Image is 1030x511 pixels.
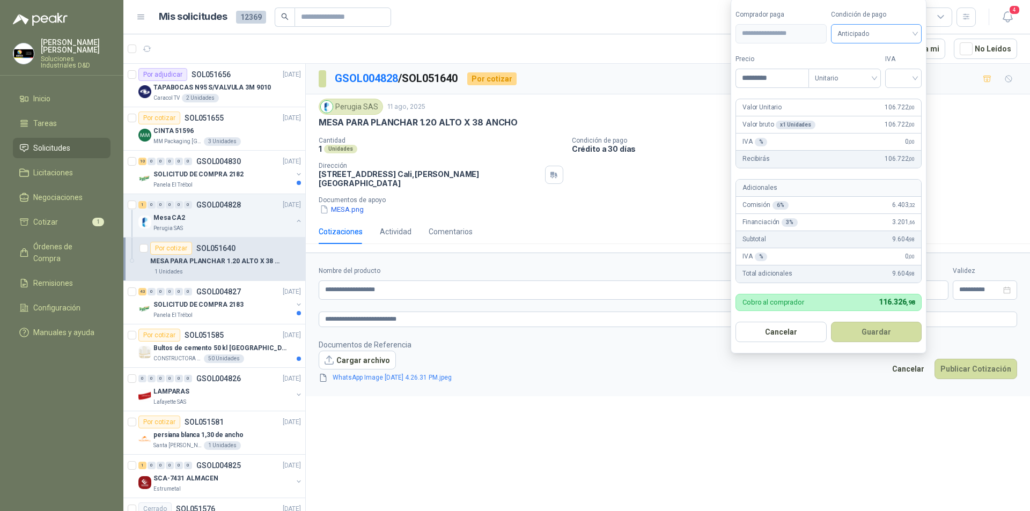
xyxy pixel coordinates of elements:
a: Manuales y ayuda [13,322,111,343]
label: IVA [885,54,922,64]
p: CINTA 51596 [153,126,194,136]
p: Adicionales [742,183,777,193]
span: 9.604 [892,269,915,279]
p: $ 0,00 [906,280,948,300]
div: % [755,253,768,261]
div: 0 [184,462,192,469]
button: Cancelar [886,359,930,379]
span: ,00 [908,122,915,128]
label: Flete [906,266,948,276]
img: Company Logo [321,101,333,113]
div: 0 [157,288,165,295]
span: ,00 [908,139,915,145]
p: Cobro al comprador [742,299,804,306]
p: GSOL004828 [196,201,241,209]
img: Company Logo [138,302,151,315]
a: 1 0 0 0 0 0 GSOL004828[DATE] Company LogoMesa CA2Perugia SAS [138,198,303,233]
div: 2 Unidades [182,94,219,102]
p: MESA PARA PLANCHAR 1.20 ALTO X 38 ANCHO [150,256,284,266]
p: Santa [PERSON_NAME] [153,441,202,450]
p: Bultos de cemento 50 kl [GEOGRAPHIC_DATA] [153,343,287,353]
span: 116.326 [879,298,915,306]
span: ,98 [906,299,915,306]
a: Por adjudicarSOL051656[DATE] Company LogoTAPABOCAS N95 S/VALVULA 3M 9010Caracol TV2 Unidades [123,64,305,107]
div: Por adjudicar [138,68,187,81]
div: 0 [148,375,156,382]
span: ,00 [908,156,915,162]
p: Financiación [742,217,798,227]
span: Unitario [815,70,874,86]
span: 0 [905,137,915,147]
div: 3 % [782,218,798,227]
p: GSOL004825 [196,462,241,469]
h1: Mis solicitudes [159,9,227,25]
a: Configuración [13,298,111,318]
p: MESA PARA PLANCHAR 1.20 ALTO X 38 ANCHO [319,117,518,128]
a: Órdenes de Compra [13,236,111,269]
div: 6 % [772,201,789,210]
div: 0 [148,288,156,295]
div: 1 [138,201,146,209]
div: 0 [166,375,174,382]
p: Cantidad [319,137,563,144]
a: Negociaciones [13,187,111,208]
p: GSOL004827 [196,288,241,295]
p: LAMPARAS [153,387,189,397]
a: Tareas [13,113,111,134]
p: SOLICITUD DE COMPRA 2183 [153,300,244,310]
p: SCA-7431 ALMACEN [153,473,218,484]
img: Company Logo [13,43,34,64]
span: Solicitudes [33,142,70,154]
span: ,00 [908,105,915,110]
a: Por cotizarSOL051581[DATE] Company Logopersiana blanca 1,30 de anchoSanta [PERSON_NAME]1 Unidades [123,411,305,455]
p: Mesa CA2 [153,213,185,223]
img: Company Logo [138,85,151,98]
span: ,98 [908,236,915,242]
img: Logo peakr [13,13,68,26]
div: % [755,138,768,146]
span: Configuración [33,302,80,314]
div: 1 [138,462,146,469]
span: 0 [905,251,915,262]
p: [STREET_ADDRESS] Cali , [PERSON_NAME][GEOGRAPHIC_DATA] [319,169,541,188]
div: 0 [175,201,183,209]
p: CONSTRUCTORA GRUPO FIP [153,354,202,363]
label: Validez [953,266,1017,276]
p: SOL051581 [185,418,224,426]
p: Total adicionales [742,269,792,279]
a: Inicio [13,88,111,109]
div: Por cotizar [138,329,180,342]
p: Estrumetal [153,485,181,493]
span: Anticipado [837,26,916,42]
img: Company Logo [138,433,151,446]
span: 106.722 [885,154,915,164]
img: Company Logo [138,129,151,142]
p: SOLICITUD DE COMPRA 2182 [153,169,244,180]
div: Por cotizar [150,242,192,255]
span: search [281,13,289,20]
p: persiana blanca 1,30 de ancho [153,430,244,440]
p: Perugia SAS [153,224,183,233]
p: [PERSON_NAME] [PERSON_NAME] [41,39,111,54]
span: Cotizar [33,216,58,228]
p: [DATE] [283,70,301,80]
span: ,00 [908,254,915,260]
div: 0 [148,158,156,165]
label: Precio [735,54,808,64]
div: Cotizaciones [319,226,363,238]
label: Comprador paga [735,10,827,20]
span: Inicio [33,93,50,105]
p: 11 ago, 2025 [387,102,425,112]
a: Licitaciones [13,162,111,183]
a: 10 0 0 0 0 0 GSOL004830[DATE] Company LogoSOLICITUD DE COMPRA 2182Panela El Trébol [138,155,303,189]
a: Remisiones [13,273,111,293]
div: 0 [166,158,174,165]
div: 0 [175,288,183,295]
span: 1 [92,218,104,226]
div: x 1 Unidades [776,121,815,129]
p: MM Packaging [GEOGRAPHIC_DATA] [153,137,202,146]
div: Perugia SAS [319,99,383,115]
button: No Leídos [954,39,1017,59]
p: SOL051656 [192,71,231,78]
button: Cancelar [735,322,827,342]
